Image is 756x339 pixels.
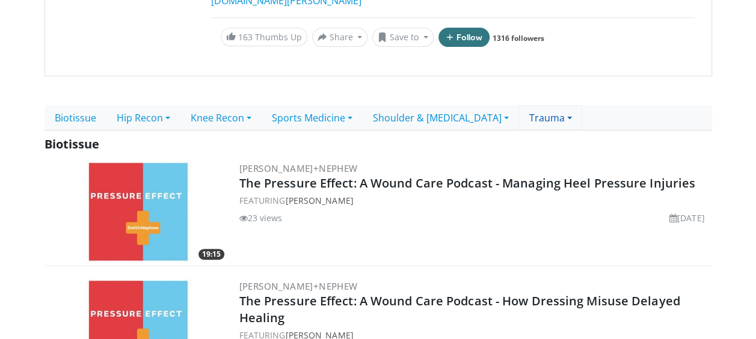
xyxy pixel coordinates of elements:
a: [PERSON_NAME] [285,195,353,206]
a: Trauma [519,105,582,130]
a: 19:15 [47,160,227,263]
button: Follow [438,28,490,47]
div: FEATURING [239,194,710,207]
li: [DATE] [669,212,705,224]
a: Knee Recon [180,105,262,130]
a: Sports Medicine [262,105,363,130]
a: The Pressure Effect: A Wound Care Podcast - Managing Heel Pressure Injuries [239,175,696,191]
a: [PERSON_NAME]+Nephew [239,162,358,174]
a: Shoulder & [MEDICAL_DATA] [363,105,519,130]
a: 163 Thumbs Up [221,28,307,46]
span: 163 [238,31,253,43]
span: 19:15 [198,249,224,260]
a: Hip Recon [106,105,180,130]
a: 1316 followers [493,33,544,43]
img: 60a7b2e5-50df-40c4-868a-521487974819.300x170_q85_crop-smart_upscale.jpg [47,160,227,263]
li: 23 views [239,212,283,224]
button: Save to [372,28,434,47]
button: Share [312,28,368,47]
a: The Pressure Effect: A Wound Care Podcast - How Dressing Misuse Delayed Healing [239,293,680,326]
span: Biotissue [45,136,99,152]
a: Biotissue [45,105,106,130]
a: [PERSON_NAME]+Nephew [239,280,358,292]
